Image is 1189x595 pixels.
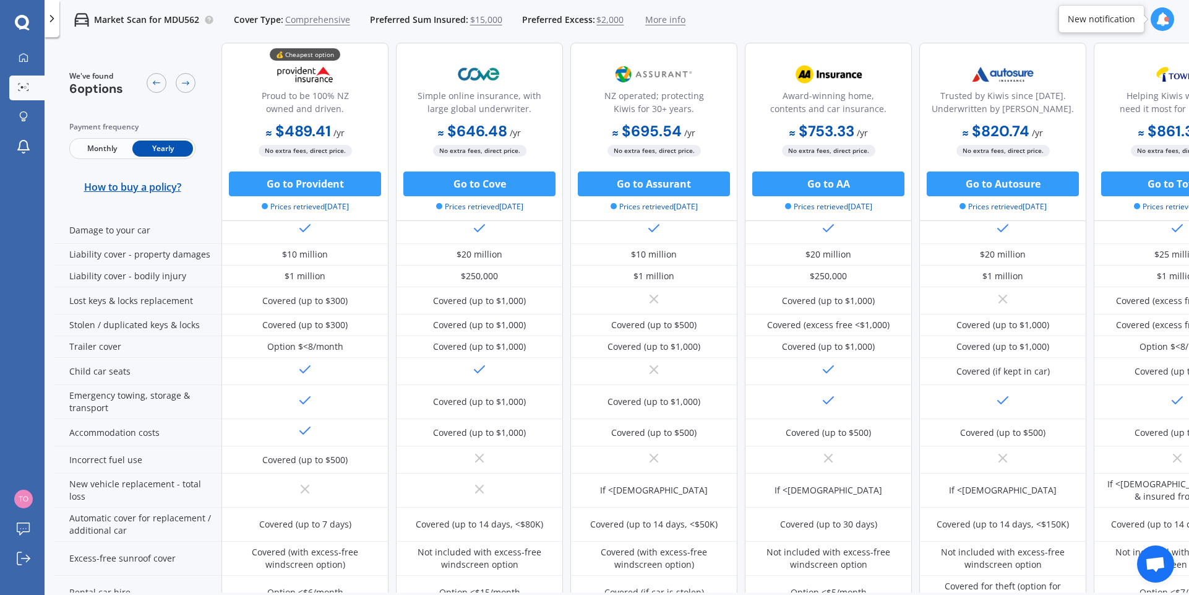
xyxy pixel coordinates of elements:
[684,127,695,139] span: / yr
[631,248,677,261] div: $10 million
[470,14,502,26] span: $15,000
[607,396,700,408] div: Covered (up to $1,000)
[612,121,682,141] b: $695.54
[937,518,1069,531] div: Covered (up to 14 days, <$150K)
[403,172,556,196] button: Go to Cove
[433,295,526,307] div: Covered (up to $1,000)
[270,48,340,61] div: 💰 Cheapest option
[69,71,123,82] span: We've found
[786,427,871,439] div: Covered (up to $500)
[578,172,730,196] button: Go to Assurant
[780,518,877,531] div: Covered (up to 30 days)
[69,121,195,133] div: Payment frequency
[607,145,701,157] span: No extra fees, direct price.
[370,14,468,26] span: Preferred Sum Insured:
[436,201,523,212] span: Prices retrieved [DATE]
[72,141,132,157] span: Monthly
[580,546,728,571] div: Covered (with excess-free windscreen option)
[14,490,33,508] img: 17ce0f4dd245678d4f5a912e176ed60e
[132,141,193,157] span: Yearly
[611,427,697,439] div: Covered (up to $500)
[857,127,868,139] span: / yr
[785,201,872,212] span: Prices retrieved [DATE]
[282,248,328,261] div: $10 million
[754,546,903,571] div: Not included with excess-free windscreen option
[949,484,1057,497] div: If <[DEMOGRAPHIC_DATA]
[1068,13,1135,25] div: New notification
[229,172,381,196] button: Go to Provident
[581,89,727,120] div: NZ operated; protecting Kiwis for 30+ years.
[54,287,221,315] div: Lost keys & locks replacement
[755,89,901,120] div: Award-winning home, contents and car insurance.
[433,341,526,353] div: Covered (up to $1,000)
[234,14,283,26] span: Cover Type:
[438,121,507,141] b: $646.48
[74,12,89,27] img: car.f15378c7a67c060ca3f3.svg
[959,201,1047,212] span: Prices retrieved [DATE]
[767,319,890,331] div: Covered (excess free <$1,000)
[782,145,875,157] span: No extra fees, direct price.
[600,484,708,497] div: If <[DEMOGRAPHIC_DATA]
[69,80,123,97] span: 6 options
[54,358,221,385] div: Child car seats
[956,365,1050,378] div: Covered (if kept in car)
[262,201,349,212] span: Prices retrieved [DATE]
[94,14,199,26] p: Market Scan for MDU562
[259,145,352,157] span: No extra fees, direct price.
[956,341,1049,353] div: Covered (up to $1,000)
[633,270,674,282] div: $1 million
[54,385,221,419] div: Emergency towing, storage & transport
[980,248,1026,261] div: $20 million
[264,59,346,90] img: Provident.png
[788,59,869,90] img: AA.webp
[439,59,520,90] img: Cove.webp
[930,89,1076,120] div: Trusted by Kiwis since [DATE]. Underwritten by [PERSON_NAME].
[416,518,543,531] div: Covered (up to 14 days, <$80K)
[54,266,221,287] div: Liability cover - bodily injury
[262,295,348,307] div: Covered (up to $300)
[782,295,875,307] div: Covered (up to $1,000)
[645,14,685,26] span: More info
[262,319,348,331] div: Covered (up to $300)
[266,121,331,141] b: $489.41
[596,14,624,26] span: $2,000
[789,121,854,141] b: $753.33
[433,319,526,331] div: Covered (up to $1,000)
[54,419,221,446] div: Accommodation costs
[285,14,350,26] span: Comprehensive
[590,518,718,531] div: Covered (up to 14 days, <$50K)
[231,546,379,571] div: Covered (with excess-free windscreen option)
[805,248,851,261] div: $20 million
[611,201,698,212] span: Prices retrieved [DATE]
[611,319,697,331] div: Covered (up to $500)
[405,546,554,571] div: Not included with excess-free windscreen option
[510,127,521,139] span: / yr
[232,89,378,120] div: Proud to be 100% NZ owned and driven.
[613,59,695,90] img: Assurant.png
[262,454,348,466] div: Covered (up to $500)
[461,270,498,282] div: $250,000
[1137,545,1174,583] div: Open chat
[267,341,343,353] div: Option $<8/month
[956,319,1049,331] div: Covered (up to $1,000)
[84,181,181,193] span: How to buy a policy?
[607,341,700,353] div: Covered (up to $1,000)
[457,248,502,261] div: $20 million
[54,542,221,576] div: Excess-free sunroof cover
[963,121,1029,141] b: $820.74
[982,270,1023,282] div: $1 million
[54,508,221,542] div: Automatic cover for replacement / additional car
[433,396,526,408] div: Covered (up to $1,000)
[54,244,221,266] div: Liability cover - property damages
[285,270,325,282] div: $1 million
[54,336,221,358] div: Trailer cover
[333,127,345,139] span: / yr
[433,145,526,157] span: No extra fees, direct price.
[1032,127,1043,139] span: / yr
[927,172,1079,196] button: Go to Autosure
[810,270,847,282] div: $250,000
[775,484,882,497] div: If <[DEMOGRAPHIC_DATA]
[259,518,351,531] div: Covered (up to 7 days)
[433,427,526,439] div: Covered (up to $1,000)
[782,341,875,353] div: Covered (up to $1,000)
